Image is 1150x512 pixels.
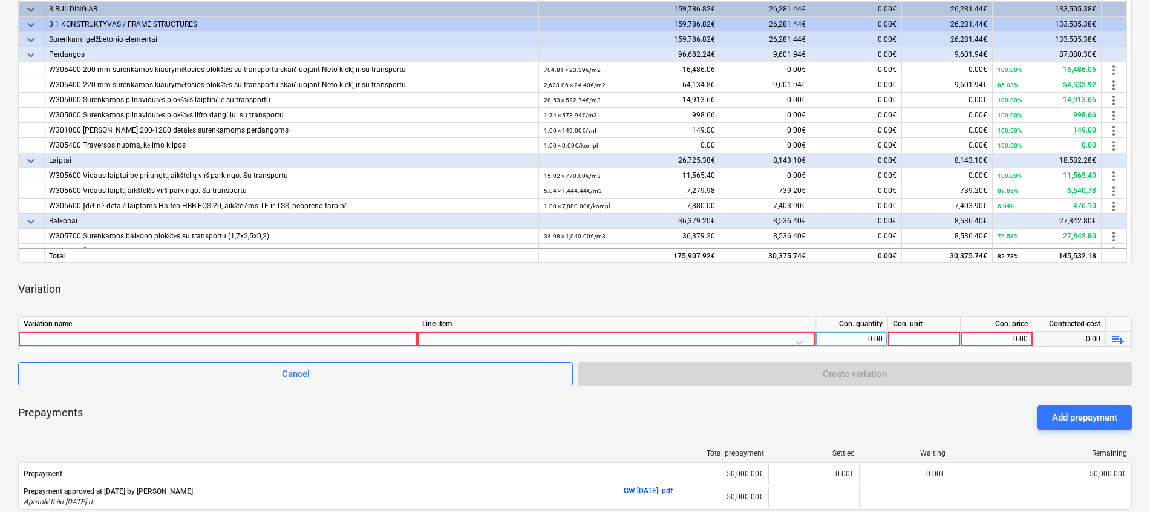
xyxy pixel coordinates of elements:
span: 0.00€ [787,96,806,104]
div: 133,505.38€ [993,2,1102,17]
span: 0.00€ [878,111,897,119]
span: keyboard_arrow_down [24,2,38,17]
span: 0.00€ [878,126,897,134]
span: 9,601.94€ [773,80,806,89]
div: W305400 Traversos nuoma, kėlimo kilpos [49,138,534,153]
div: Con. unit [888,317,961,332]
div: 26,281.44€ [902,17,993,32]
div: 476.10 [998,199,1096,214]
span: more_vert [1106,229,1121,244]
div: 8,143.10€ [902,153,993,168]
span: 8,536.40€ [773,232,806,240]
div: 175,907.92€ [539,247,720,262]
span: more_vert [1106,169,1121,183]
a: GW [DATE]..pdf [624,487,673,495]
div: 7,279.98 [544,183,715,199]
small: 100.00% [998,142,1022,149]
div: 8,143.10€ [720,153,811,168]
div: 26,281.44€ [720,2,811,17]
div: 26,281.44€ [902,32,993,47]
span: 739.20€ [779,186,806,195]
div: - [768,487,859,507]
p: Apmokėti iki [DATE] d. [24,497,193,507]
small: 100.00% [998,97,1022,103]
span: more_vert [1106,93,1121,108]
div: Perdangos [49,47,534,62]
small: 100.00% [998,172,1022,179]
div: Total [44,247,539,262]
small: 1.00 × 7,880.00€ / kompl [544,203,610,209]
p: Prepayments [18,405,83,430]
span: 7,403.90€ [955,202,987,210]
span: more_vert [1106,245,1121,259]
span: keyboard_arrow_down [24,33,38,47]
div: 159,786.82€ [539,17,720,32]
div: W303200 Šalčio nutraukimo detalės balkonams [49,244,534,259]
div: 9,601.94€ [720,47,811,62]
span: 0.00€ [787,171,806,180]
div: 3.1 KONSTRUKTYVAS / FRAME STRUCTURES [49,17,534,32]
div: 0.00 [544,138,715,153]
div: 18,582.28€ [993,153,1102,168]
div: W305000 Surenkamos pilnavidurės plokštės lifto dangčiui su transportu [49,108,534,123]
small: 85.03% [998,82,1018,88]
span: 0.00€ [878,186,897,195]
span: more_vert [1106,199,1121,214]
div: Line-item [417,317,815,332]
div: 3 BUILDING AB [49,2,534,17]
div: 7,880.00 [544,199,715,214]
div: W305700 Surenkamos balkono plokštės su transportu (1,7x2,5x0,2) [49,229,534,244]
span: more_vert [1106,108,1121,123]
div: 0.00 [998,138,1096,153]
div: Waiting [864,449,946,458]
small: 82.73% [998,252,1018,259]
small: 76.53% [998,233,1018,240]
div: 0.00€ [811,153,902,168]
div: 0.00 [544,244,715,259]
div: 64,134.86 [544,77,715,93]
span: 0.00€ [878,141,897,149]
div: Cancel [282,366,310,382]
span: more_vert [1106,139,1121,153]
div: 998.66 [544,108,715,123]
div: 50,000.00€ [678,487,768,507]
p: Variation [18,282,61,297]
span: keyboard_arrow_down [24,18,38,32]
div: 50,000.00€ [678,464,768,484]
div: 0.00€ [811,2,902,17]
p: Prepayment approved at [DATE] by [PERSON_NAME] [24,487,193,497]
div: W305600 Vidaus laiptai be prijungtų aikštelių virš parkingo. Su transportu [49,168,534,183]
small: 704.81 × 23.39€ / m2 [544,67,601,73]
span: 0.00€ [969,171,987,180]
span: 0.00€ [878,80,897,89]
span: more_vert [1106,184,1121,199]
span: 0.00€ [878,232,897,240]
div: 0.00 [998,244,1096,259]
small: 28.53 × 522.74€ / m3 [544,97,601,103]
div: 36,379.20 [544,229,715,244]
button: Add prepayment [1037,405,1132,430]
div: 54,532.92 [998,77,1096,93]
div: Con. price [961,317,1033,332]
div: 159,786.82€ [539,32,720,47]
div: W305600 Įdėtinė detalė laiptams Halfen HBB-FQS 20, aikštelėms TF ir TSS, neopreno tarpinė [49,199,534,214]
div: 0.00€ [859,464,950,484]
div: Con. quantity [815,317,888,332]
small: 34.98 × 1,040.00€ / m3 [544,233,606,240]
span: playlist_add [1111,332,1125,347]
span: 0.00€ [969,96,987,104]
div: Surenkami gelžbetonio elementai [49,32,534,47]
div: 27,842.80 [998,229,1096,244]
small: 1.00 × 0.00€ / kompl [544,142,598,149]
span: 8,536.40€ [955,232,987,240]
span: 0.00€ [969,111,987,119]
span: 0.00€ [969,141,987,149]
div: 0.00€ [811,32,902,47]
div: 16,486.06 [998,62,1096,77]
small: 15.02 × 770.00€ / m3 [544,172,601,179]
div: 0.00 [1033,332,1106,347]
div: 0.00€ [768,464,859,484]
div: 96,682.24€ [539,47,720,62]
div: Add prepayment [1052,410,1117,425]
small: 5.04 × 1,444.44€ / m3 [544,188,602,194]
